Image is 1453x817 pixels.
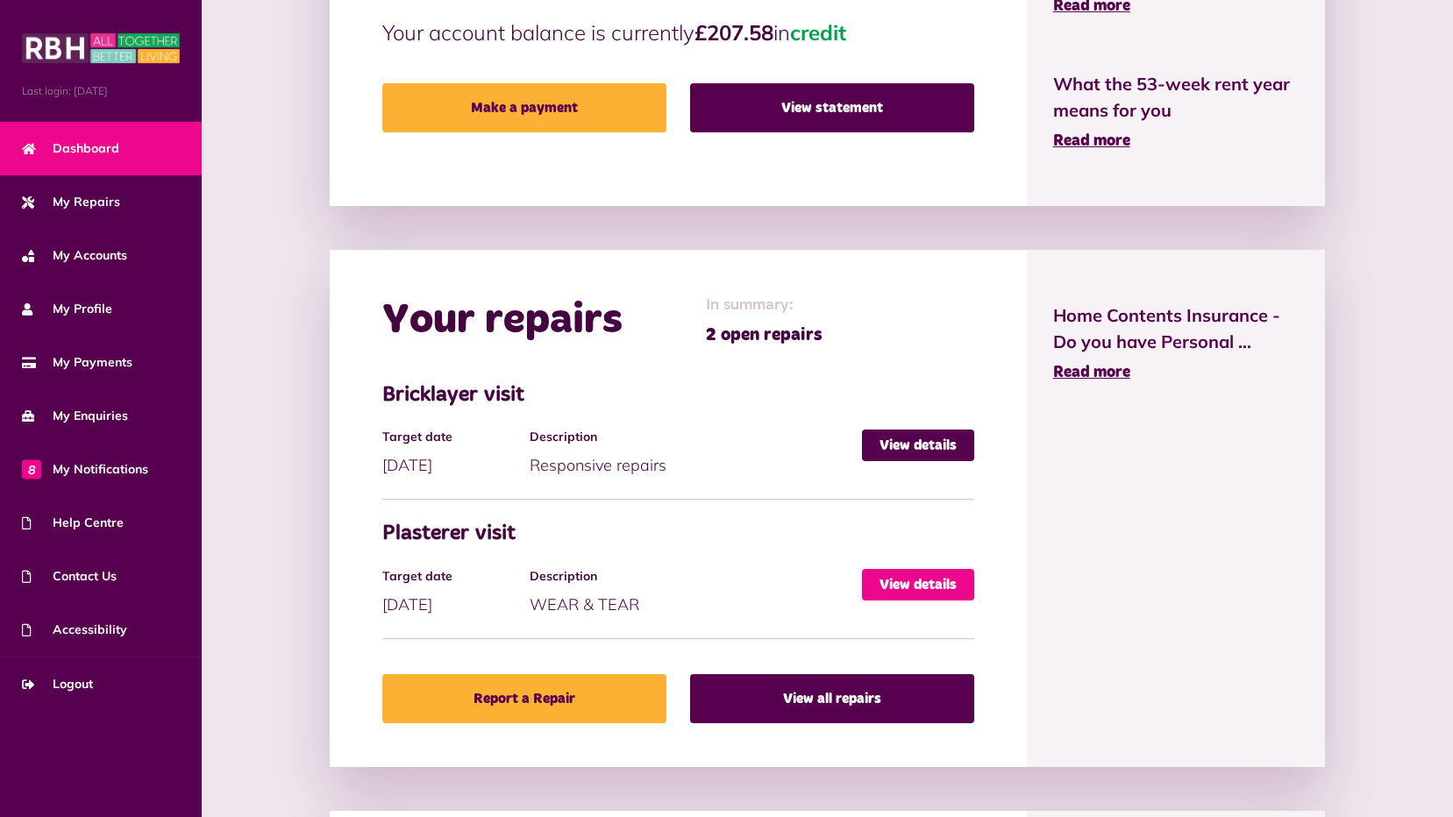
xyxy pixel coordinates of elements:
a: Report a Repair [382,674,666,723]
div: Responsive repairs [530,430,861,477]
span: My Enquiries [22,407,128,425]
span: Contact Us [22,567,117,586]
a: Make a payment [382,83,666,132]
span: credit [790,19,846,46]
span: Help Centre [22,514,124,532]
a: Home Contents Insurance - Do you have Personal ... Read more [1053,302,1300,385]
span: My Repairs [22,193,120,211]
span: Home Contents Insurance - Do you have Personal ... [1053,302,1300,355]
span: Read more [1053,133,1130,149]
a: View details [862,430,974,461]
span: My Payments [22,353,132,372]
a: View statement [690,83,974,132]
span: 8 [22,459,41,479]
span: Read more [1053,365,1130,380]
span: 2 open repairs [706,322,823,348]
span: Accessibility [22,621,127,639]
h4: Description [530,430,852,444]
a: View details [862,569,974,600]
h4: Target date [382,430,522,444]
strong: £207.58 [694,19,773,46]
div: [DATE] [382,569,531,616]
div: WEAR & TEAR [530,569,861,616]
h4: Target date [382,569,522,584]
h3: Bricklayer visit [382,383,974,408]
span: What the 53-week rent year means for you [1053,71,1300,124]
span: Logout [22,675,93,693]
span: My Notifications [22,460,148,479]
h4: Description [530,569,852,584]
a: What the 53-week rent year means for you Read more [1053,71,1300,153]
a: View all repairs [690,674,974,723]
span: Last login: [DATE] [22,83,180,99]
img: MyRBH [22,31,180,66]
span: In summary: [706,294,823,317]
p: Your account balance is currently in [382,17,974,48]
span: Dashboard [22,139,119,158]
div: [DATE] [382,430,531,477]
span: My Accounts [22,246,127,265]
h2: Your repairs [382,295,623,346]
h3: Plasterer visit [382,522,974,547]
span: My Profile [22,300,112,318]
